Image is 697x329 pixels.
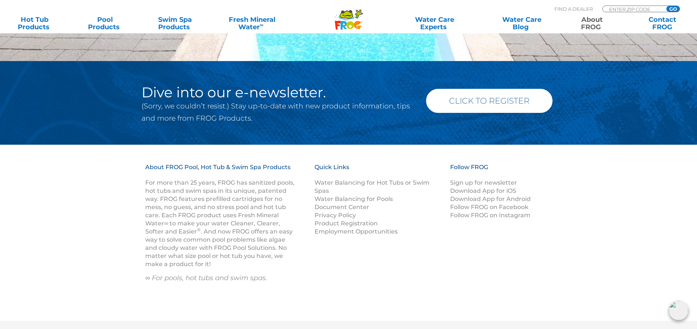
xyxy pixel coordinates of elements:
[260,22,263,28] sup: ∞
[450,187,516,194] a: Download App for iOS
[314,228,398,235] a: Employment Opportunities
[218,16,286,31] a: Fresh MineralWater∞
[565,16,619,31] a: AboutFROG
[145,163,296,179] h3: About FROG Pool, Hot Tub & Swim Spa Products
[314,179,429,194] a: Water Balancing for Hot Tubs or Swim Spas
[145,274,267,282] em: ∞ For pools, hot tubs and swim spas.
[314,163,441,179] h3: Quick Links
[669,301,688,320] img: openIcon
[666,6,680,12] input: GO
[450,163,543,179] h3: Follow FROG
[78,16,132,31] a: PoolProducts
[450,212,530,219] a: Follow FROG on Instagram
[314,204,369,211] a: Document Center
[554,6,593,12] p: Find A Dealer
[450,204,528,211] a: Follow FROG on Facebook
[495,16,550,31] a: Water CareBlog
[142,100,415,124] p: (Sorry, we couldn’t resist.) Stay up-to-date with new product information, tips and more from FRO...
[148,16,203,31] a: Swim SpaProducts
[314,195,393,202] a: Water Balancing for Pools
[635,16,690,31] a: ContactFROG
[426,89,552,113] a: Click to Register
[390,16,479,31] a: Water CareExperts
[7,16,62,31] a: Hot TubProducts
[450,195,531,202] a: Download App for Android
[197,227,201,232] sup: ®
[314,220,378,227] a: Product Registration
[608,6,658,12] input: Zip Code Form
[450,179,517,186] a: Sign up for newsletter
[314,212,356,219] a: Privacy Policy
[145,179,296,268] p: For more than 25 years, FROG has sanitized pools, hot tubs and swim spas in its unique, patented ...
[142,85,415,100] h2: Dive into our e-newsletter.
